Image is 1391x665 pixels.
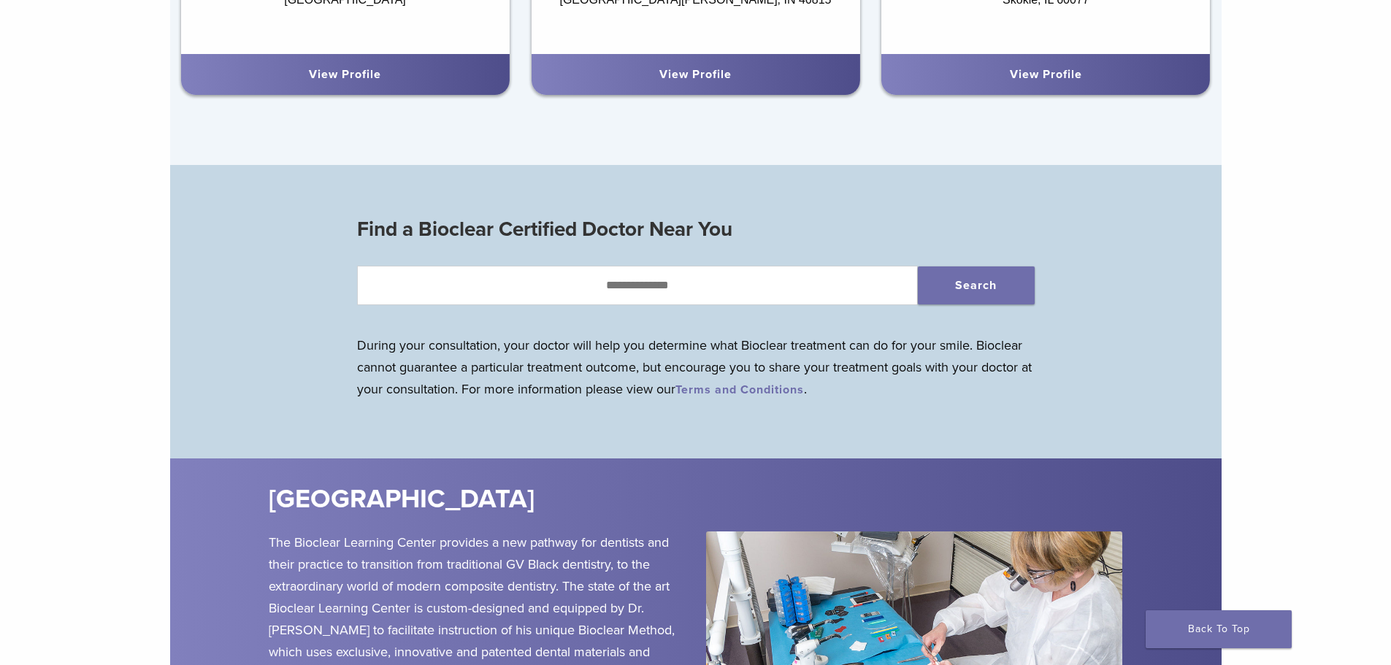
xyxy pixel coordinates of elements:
[659,67,732,82] a: View Profile
[357,334,1035,400] p: During your consultation, your doctor will help you determine what Bioclear treatment can do for ...
[675,383,804,397] a: Terms and Conditions
[357,212,1035,247] h3: Find a Bioclear Certified Doctor Near You
[918,266,1035,304] button: Search
[1146,610,1292,648] a: Back To Top
[269,482,783,517] h2: [GEOGRAPHIC_DATA]
[1010,67,1082,82] a: View Profile
[309,67,381,82] a: View Profile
